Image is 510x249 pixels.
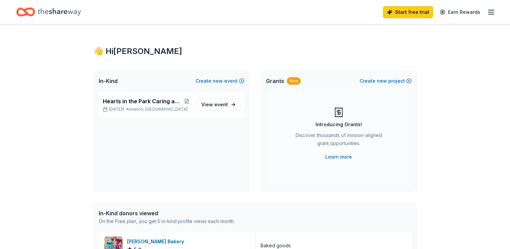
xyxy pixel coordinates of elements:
[99,77,118,85] span: In-Kind
[103,107,191,112] p: [DATE] •
[93,46,417,57] div: 👋 Hi [PERSON_NAME]
[213,77,223,85] span: new
[16,4,81,20] a: Home
[196,77,244,85] button: Createnewevent
[99,209,235,217] div: In-Kind donors viewed
[197,99,240,111] a: View event
[214,102,228,107] span: event
[201,101,228,109] span: View
[360,77,412,85] button: Createnewproject
[293,131,385,150] div: Discover thousands of mission-aligned grant opportunities.
[126,107,187,112] span: Anniston, [GEOGRAPHIC_DATA]
[377,77,387,85] span: new
[383,6,433,18] a: Start free trial
[287,77,301,85] div: New
[99,217,235,225] div: On the Free plan, you get 5 in-kind profile views each month.
[316,120,362,129] div: Introducing Grants!
[103,97,182,105] span: Hearts in the Park Caring and Feeding Event
[127,238,187,246] div: [PERSON_NAME] Bakery
[325,153,352,161] a: Learn more
[266,77,284,85] span: Grants
[436,6,484,18] a: Earn Rewards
